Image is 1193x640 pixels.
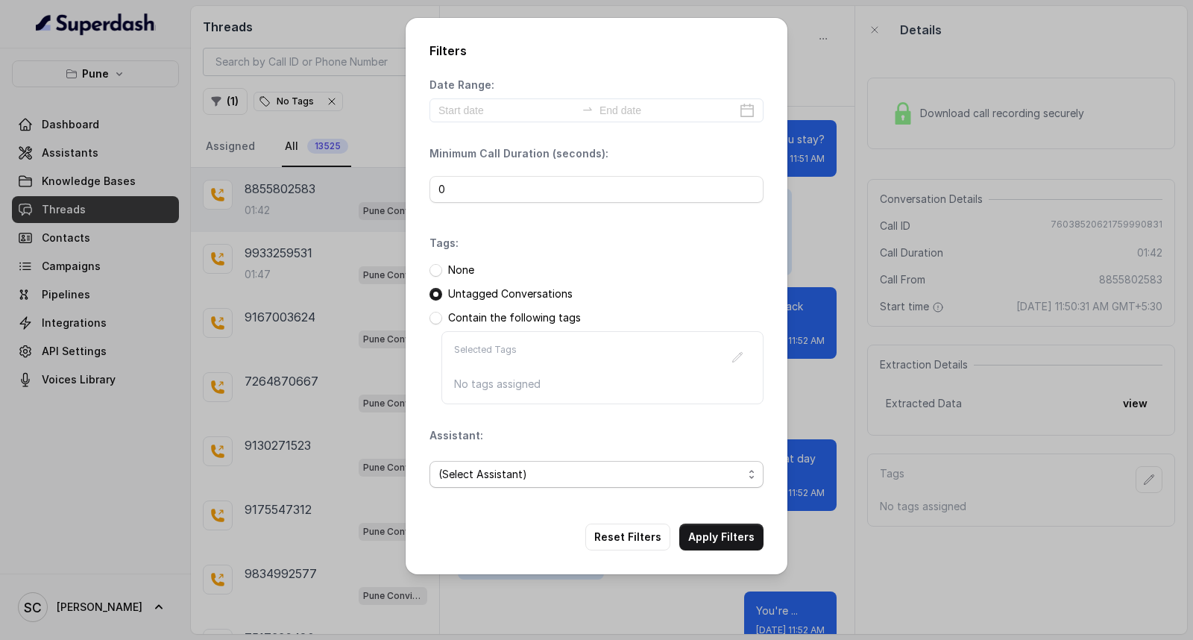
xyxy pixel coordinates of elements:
p: Tags: [429,236,459,251]
h2: Filters [429,42,764,60]
p: None [448,263,474,277]
p: Minimum Call Duration (seconds): [429,146,608,161]
button: Reset Filters [585,524,670,550]
button: (Select Assistant) [429,461,764,488]
input: Start date [438,102,576,119]
p: Contain the following tags [448,310,581,325]
span: to [582,103,594,115]
p: Date Range: [429,78,494,92]
p: No tags assigned [454,377,751,392]
input: End date [599,102,737,119]
span: (Select Assistant) [438,465,743,483]
span: swap-right [582,103,594,115]
p: Assistant: [429,428,483,443]
button: Apply Filters [679,524,764,550]
p: Untagged Conversations [448,286,573,301]
p: Selected Tags [454,344,517,371]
